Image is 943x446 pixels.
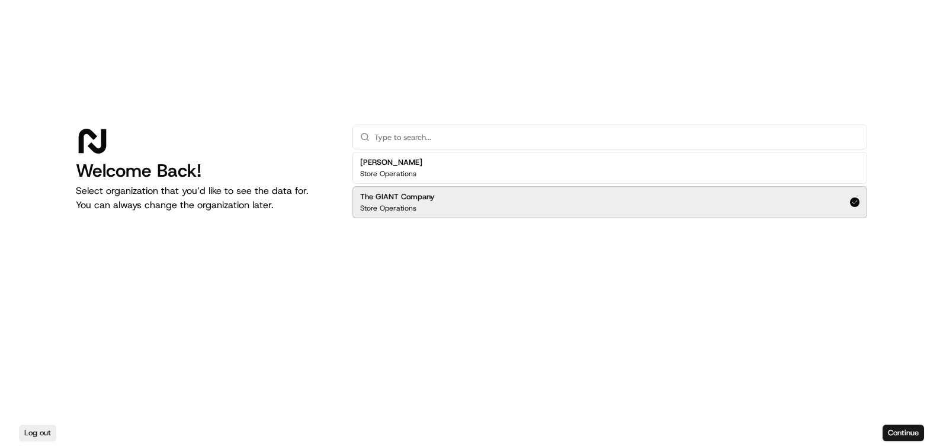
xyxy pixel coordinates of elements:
h2: The GIANT Company [360,192,435,202]
p: Store Operations [360,203,416,213]
input: Type to search... [374,125,859,149]
button: Continue [883,425,924,441]
div: Suggestions [352,149,867,221]
p: Select organization that you’d like to see the data for. You can always change the organization l... [76,184,333,212]
h2: [PERSON_NAME] [360,157,422,168]
h1: Welcome Back! [76,160,333,181]
p: Store Operations [360,169,416,179]
button: Log out [19,425,56,441]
